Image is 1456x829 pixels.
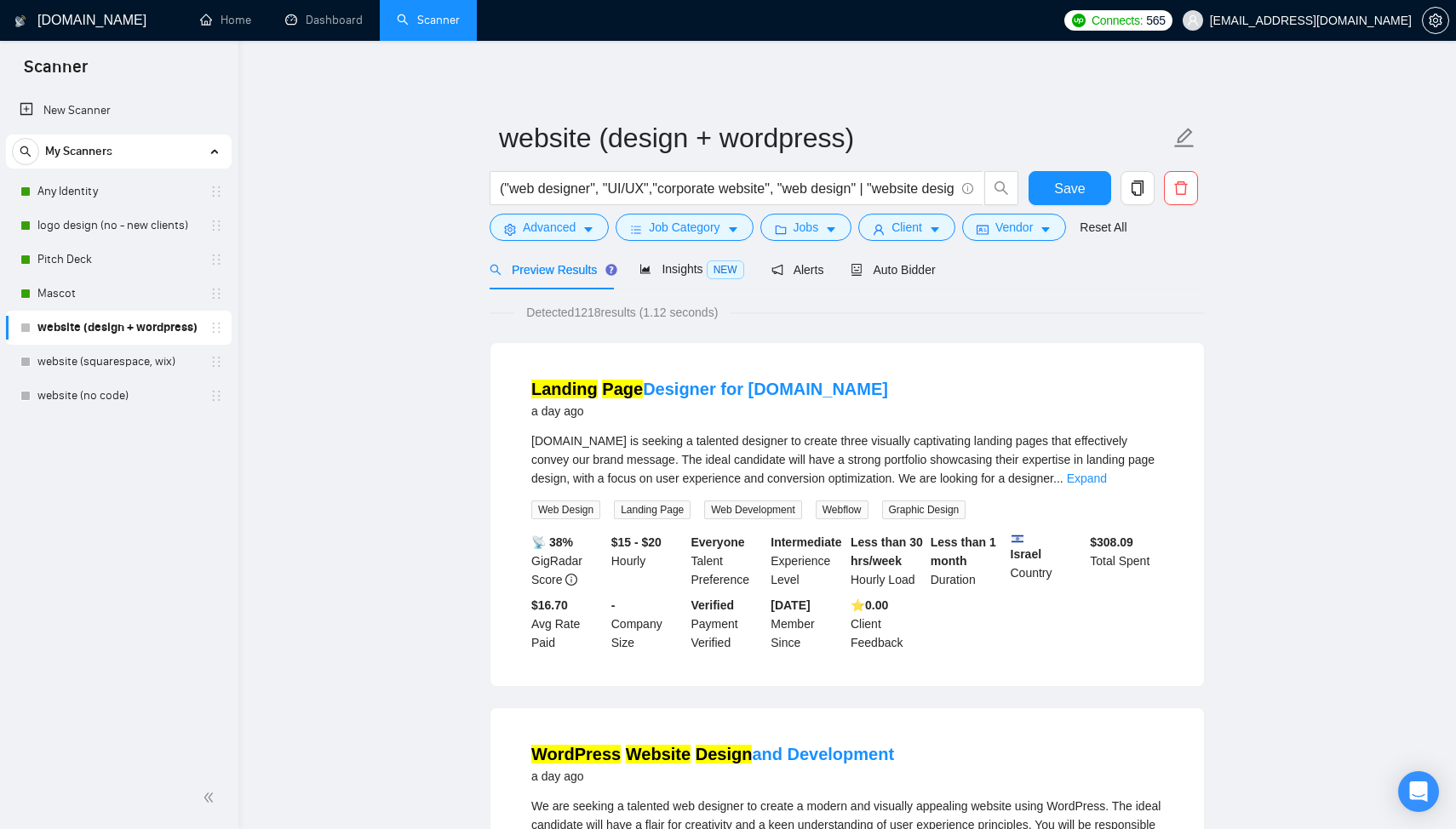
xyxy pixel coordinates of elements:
[1007,533,1087,589] div: Country
[771,263,824,277] span: Alerts
[649,218,719,237] span: Job Category
[1072,14,1086,27] img: upwork-logo.png
[1053,472,1063,485] span: ...
[1146,11,1165,30] span: 565
[1090,535,1133,549] b: $ 308.09
[200,13,251,27] a: homeHome
[1422,7,1449,34] button: setting
[851,264,863,276] span: robot
[6,134,232,413] li: My Scanners
[858,214,955,241] button: userClientcaret-down
[209,253,223,266] span: holder
[531,380,598,398] mark: Landing
[602,380,643,398] mark: Page
[688,533,768,589] div: Talent Preference
[37,174,199,209] a: Any Identity
[995,218,1033,237] span: Vendor
[616,214,753,241] button: barsJob Categorycaret-down
[1422,14,1449,27] a: setting
[37,311,199,345] a: website (design + wordpress)
[37,243,199,277] a: Pitch Deck
[816,500,868,519] span: Webflow
[977,223,989,236] span: idcard
[691,535,745,549] b: Everyone
[696,745,753,763] mark: Design
[1011,533,1084,561] b: Israel
[614,500,691,519] span: Landing Page
[794,218,819,237] span: Jobs
[1423,14,1448,27] span: setting
[13,146,38,157] span: search
[514,303,730,322] span: Detected 1218 results (1.12 seconds)
[1029,171,1111,205] button: Save
[12,138,39,165] button: search
[1067,472,1107,485] a: Expand
[688,596,768,652] div: Payment Verified
[1012,533,1023,545] img: 🇮🇱
[771,264,783,276] span: notification
[37,345,199,379] a: website (squarespace, wix)
[531,500,600,519] span: Web Design
[1092,11,1143,30] span: Connects:
[891,218,922,237] span: Client
[851,535,923,568] b: Less than 30 hrs/week
[500,178,954,199] input: Search Freelance Jobs...
[397,13,460,27] a: searchScanner
[528,596,608,652] div: Avg Rate Paid
[504,223,516,236] span: setting
[531,434,1155,485] span: [DOMAIN_NAME] is seeking a talented designer to create three visually captivating landing pages t...
[626,745,691,763] mark: Website
[14,8,26,35] img: logo
[1086,533,1167,589] div: Total Spent
[639,262,743,276] span: Insights
[1121,180,1154,196] span: copy
[209,389,223,403] span: holder
[582,223,594,236] span: caret-down
[604,262,619,277] div: Tooltip anchor
[1173,127,1195,149] span: edit
[608,596,688,652] div: Company Size
[6,94,232,128] li: New Scanner
[209,321,223,334] span: holder
[37,277,199,311] a: Mascot
[825,223,837,236] span: caret-down
[1080,218,1126,237] a: Reset All
[775,223,787,236] span: folder
[691,598,735,612] b: Verified
[531,432,1163,488] div: SayAnchor.com is seeking a talented designer to create three visually captivating landing pages t...
[760,214,852,241] button: folderJobscaret-down
[20,94,218,128] a: New Scanner
[931,535,996,568] b: Less than 1 month
[611,598,616,612] b: -
[209,219,223,232] span: holder
[1121,171,1155,205] button: copy
[727,223,739,236] span: caret-down
[285,13,363,27] a: dashboardDashboard
[639,263,651,275] span: area-chart
[611,535,662,549] b: $15 - $20
[10,54,101,90] span: Scanner
[531,766,894,786] div: a day ago
[707,260,744,279] span: NEW
[45,134,112,169] span: My Scanners
[630,223,642,236] span: bars
[531,745,621,763] mark: WordPress
[984,171,1018,205] button: search
[490,214,609,241] button: settingAdvancedcaret-down
[767,533,847,589] div: Experience Level
[531,401,888,421] div: a day ago
[608,533,688,589] div: Hourly
[209,355,223,369] span: holder
[847,533,927,589] div: Hourly Load
[531,598,568,612] b: $16.70
[962,214,1066,241] button: idcardVendorcaret-down
[531,745,894,763] a: WordPress Website Designand Development
[873,223,885,236] span: user
[1187,14,1199,26] span: user
[490,264,502,276] span: search
[490,263,612,277] span: Preview Results
[499,117,1170,159] input: Scanner name...
[209,185,223,198] span: holder
[1398,771,1439,812] div: Open Intercom Messenger
[1054,178,1085,199] span: Save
